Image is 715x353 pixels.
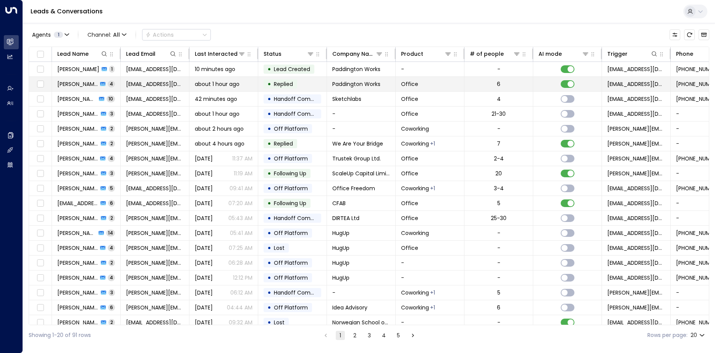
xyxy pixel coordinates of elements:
span: Off Platform [274,274,308,282]
span: xiaoguang.wu@qualtrics-research.com [607,319,665,326]
span: Off Platform [274,229,308,237]
div: - [497,259,500,267]
span: Tessa Murphy [57,214,99,222]
div: Actions [146,31,174,38]
span: Aug 06, 2025 [195,274,213,282]
div: Office [430,140,435,147]
span: Off Platform [274,125,308,133]
span: team@bark.com [607,110,665,118]
div: • [267,316,271,329]
span: Handoff Completed [274,214,328,222]
div: - [497,319,500,326]
span: Idea Advisory [332,304,367,311]
span: 5 [108,185,115,191]
span: Coworking [401,229,429,237]
div: - [497,125,500,133]
span: 1 [109,66,115,72]
div: 6 [497,80,500,88]
span: Agents [32,32,51,37]
span: Emma Wilson [57,110,99,118]
span: Toggle select row [36,258,45,268]
span: Office Freedom [332,185,375,192]
span: We Are Your Bridge [332,140,383,147]
div: • [267,182,271,195]
span: 10 minutes ago [195,65,235,73]
div: AI mode [539,49,562,58]
button: Go to page 2 [350,331,359,340]
a: Leads & Conversations [31,7,103,16]
span: an@theworkplacecompany.co.uk [57,199,98,207]
span: Oct 08, 2025 [195,304,213,311]
span: Sep 04, 2025 [195,244,213,252]
p: 12:12 PM [233,274,252,282]
span: HugUp [332,244,349,252]
span: reception@paddingtonworks.com [607,259,665,267]
p: 11:37 AM [232,155,252,162]
span: 3 [108,289,115,296]
span: 3 [108,170,115,176]
span: buddy@officefreedom.com [126,185,184,192]
span: about 1 hour ago [195,80,239,88]
td: - [327,107,396,121]
span: Yesterday [195,185,213,192]
div: Trigger [607,49,628,58]
div: • [267,197,271,210]
span: Reception@Paddingtonworks.com [126,80,184,88]
span: michael.slingsby@flexioffices.com [126,304,184,311]
span: james@weareyourbridge.com [607,140,665,147]
div: 5 [497,199,500,207]
span: Lead Created [274,65,310,73]
span: 6 [108,200,115,206]
span: Office [401,170,418,177]
div: Office [430,289,435,296]
span: Lost [274,319,285,326]
div: 5 [497,289,500,296]
span: Freddie@trustek.uk [126,155,184,162]
span: Xiaoguang Wu [57,319,99,326]
span: buddy@officefreedom.com [607,185,665,192]
span: Office [401,80,418,88]
span: Toggle select row [36,154,45,164]
div: Button group with a nested menu [142,29,211,40]
span: Yesterday [195,214,213,222]
div: • [267,137,271,150]
span: Office [401,155,418,162]
span: Magdalena Nowak [57,274,98,282]
td: - [327,285,396,300]
div: Status [264,49,281,58]
div: • [267,301,271,314]
span: Freddie@trustek.uk [607,155,665,162]
div: Lead Email [126,49,177,58]
span: Aug 11, 2025 [195,259,213,267]
div: Last Interacted [195,49,246,58]
span: Replied [274,140,293,147]
p: 11:19 AM [234,170,252,177]
td: - [396,62,464,76]
span: Jeannette Fuller [57,289,99,296]
td: - [396,270,464,285]
span: Trustek Group Ltd. [332,155,381,162]
span: 2 [108,125,115,132]
span: Coworking [401,289,429,296]
span: Toggle select all [36,50,45,59]
span: Off Platform [274,304,308,311]
span: Office [401,110,418,118]
div: • [267,212,271,225]
span: jeannette.fuller@koodoohealth.com [126,289,184,296]
div: Last Interacted [195,49,238,58]
div: • [267,167,271,180]
span: Coworking [401,140,429,147]
span: mark@sketchlabs.co.uk [126,95,184,103]
span: magda@hugup.com [126,274,184,282]
span: 4 [108,81,115,87]
span: Handoff Completed [274,110,328,118]
div: 3-4 [494,185,504,192]
div: • [267,92,271,105]
div: 6 [497,304,500,311]
span: Toggle select row [36,184,45,193]
button: Go to page 3 [365,331,374,340]
span: Yesterday [195,155,213,162]
label: Rows per page: [647,331,687,339]
div: • [267,107,271,120]
span: HugUp [332,259,349,267]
